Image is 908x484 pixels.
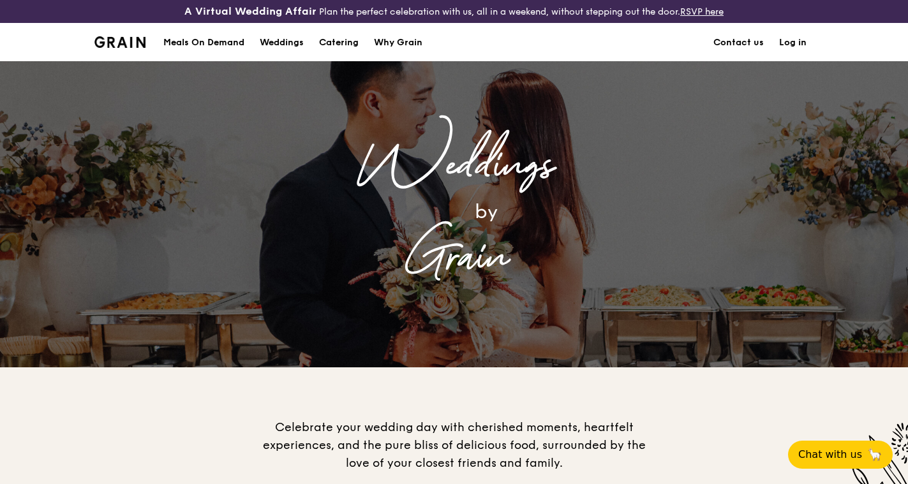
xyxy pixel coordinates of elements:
[788,441,893,469] button: Chat with us🦙
[798,447,862,462] span: Chat with us
[311,24,366,62] a: Catering
[263,194,710,229] div: by
[374,24,422,62] div: Why Grain
[680,6,724,17] a: RSVP here
[94,36,146,48] img: Grain
[184,5,316,18] h3: A Virtual Wedding Affair
[199,229,710,286] div: Grain
[319,24,359,62] div: Catering
[366,24,430,62] a: Why Grain
[163,24,244,62] div: Meals On Demand
[199,137,710,194] div: Weddings
[94,22,146,61] a: GrainGrain
[771,24,814,62] a: Log in
[257,418,652,472] div: Celebrate your wedding day with cherished moments, heartfelt experiences, and the pure bliss of d...
[252,24,311,62] a: Weddings
[260,24,304,62] div: Weddings
[706,24,771,62] a: Contact us
[867,447,882,462] span: 🦙
[151,5,757,18] div: Plan the perfect celebration with us, all in a weekend, without stepping out the door.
